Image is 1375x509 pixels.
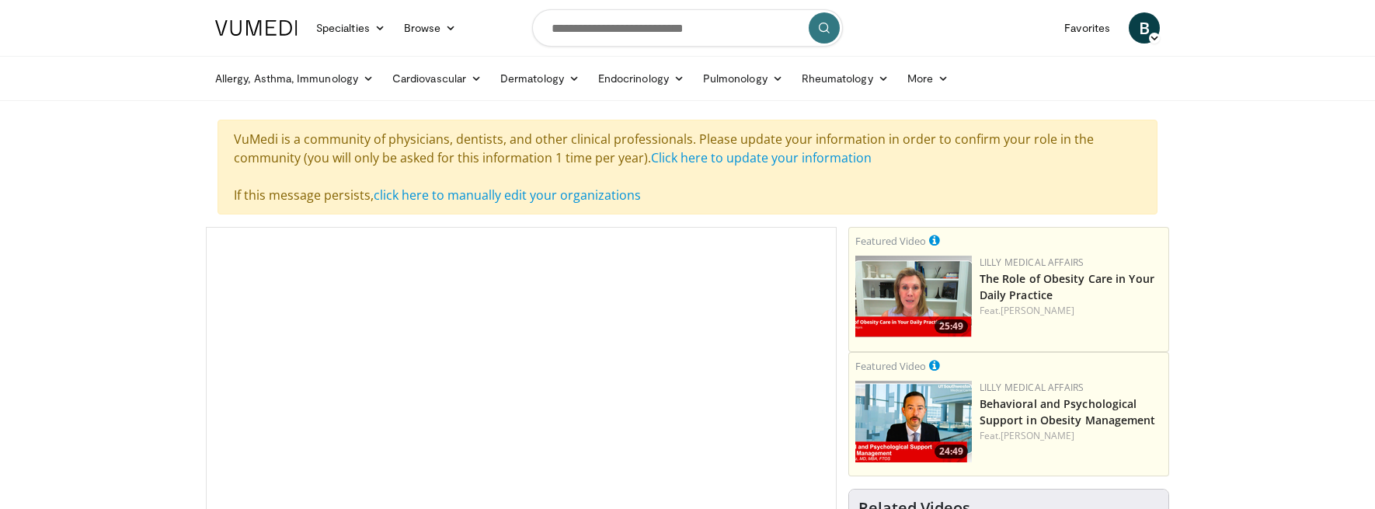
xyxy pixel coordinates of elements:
a: Cardiovascular [383,63,491,94]
img: VuMedi Logo [215,20,298,36]
img: e1208b6b-349f-4914-9dd7-f97803bdbf1d.png.150x105_q85_crop-smart_upscale.png [855,256,972,337]
a: Lilly Medical Affairs [980,381,1084,394]
a: Rheumatology [792,63,898,94]
a: 25:49 [855,256,972,337]
div: Feat. [980,304,1162,318]
span: 24:49 [935,445,968,458]
a: More [898,63,958,94]
a: Pulmonology [694,63,792,94]
a: Specialties [307,12,395,44]
span: 25:49 [935,319,968,333]
a: B [1129,12,1160,44]
a: [PERSON_NAME] [1001,429,1074,442]
small: Featured Video [855,234,926,248]
a: Allergy, Asthma, Immunology [206,63,383,94]
a: Endocrinology [589,63,694,94]
a: Browse [395,12,466,44]
a: Behavioral and Psychological Support in Obesity Management [980,396,1156,427]
input: Search topics, interventions [532,9,843,47]
div: Feat. [980,429,1162,443]
a: 24:49 [855,381,972,462]
a: Favorites [1055,12,1119,44]
img: ba3304f6-7838-4e41-9c0f-2e31ebde6754.png.150x105_q85_crop-smart_upscale.png [855,381,972,462]
a: Lilly Medical Affairs [980,256,1084,269]
a: Dermatology [491,63,589,94]
a: The Role of Obesity Care in Your Daily Practice [980,271,1154,302]
small: Featured Video [855,359,926,373]
a: Click here to update your information [651,149,872,166]
a: [PERSON_NAME] [1001,304,1074,317]
div: VuMedi is a community of physicians, dentists, and other clinical professionals. Please update yo... [218,120,1157,214]
a: click here to manually edit your organizations [374,187,641,204]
